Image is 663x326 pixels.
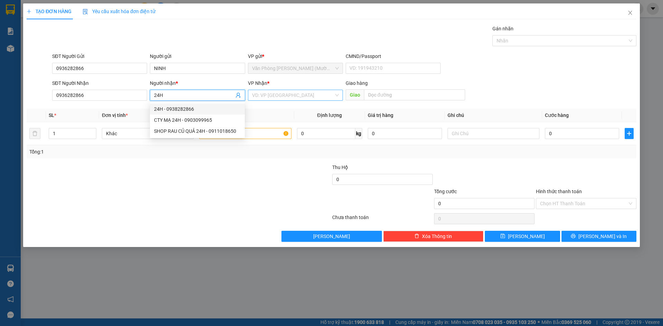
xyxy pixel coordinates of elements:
[346,80,368,86] span: Giao hàng
[317,112,342,118] span: Định lượng
[434,189,457,194] span: Tổng cước
[154,116,241,124] div: CTY MẠ 24H - 0903099965
[508,233,545,240] span: [PERSON_NAME]
[621,3,640,23] button: Close
[27,9,71,14] span: TẠO ĐƠN HÀNG
[75,9,92,25] img: logo.jpg
[368,112,393,118] span: Giá trị hàng
[485,231,560,242] button: save[PERSON_NAME]
[355,128,362,139] span: kg
[29,128,40,139] button: delete
[627,10,633,16] span: close
[332,165,348,170] span: Thu Hộ
[571,234,576,239] span: printer
[52,52,147,60] div: SĐT Người Gửi
[536,189,582,194] label: Hình thức thanh toán
[448,128,539,139] input: Ghi Chú
[364,89,465,100] input: Dọc đường
[150,79,245,87] div: Người nhận
[346,52,441,60] div: CMND/Passport
[252,63,339,73] span: Văn Phòng Trần Phú (Mường Thanh)
[45,10,66,55] b: BIÊN NHẬN GỬI HÀNG
[313,233,350,240] span: [PERSON_NAME]
[492,26,513,31] label: Gán nhãn
[625,131,633,136] span: plus
[150,115,245,126] div: CTY MẠ 24H - 0903099965
[154,105,241,113] div: 24H - 0938282866
[102,112,128,118] span: Đơn vị tính
[578,233,627,240] span: [PERSON_NAME] và In
[422,233,452,240] span: Xóa Thông tin
[150,52,245,60] div: Người gửi
[58,26,95,32] b: [DOMAIN_NAME]
[545,112,569,118] span: Cước hàng
[383,231,484,242] button: deleteXóa Thông tin
[248,52,343,60] div: VP gửi
[500,234,505,239] span: save
[625,128,634,139] button: plus
[154,127,241,135] div: SHOP RAU CỦ QUẢ 24H - 0911018650
[236,92,241,98] span: user-add
[150,103,245,115] div: 24H - 0938282866
[83,9,88,14] img: icon
[199,128,291,139] input: VD: Bàn, Ghế
[83,9,155,14] span: Yêu cầu xuất hóa đơn điện tử
[106,128,190,139] span: Khác
[29,148,256,156] div: Tổng: 1
[150,126,245,137] div: SHOP RAU CỦ QUẢ 24H - 0911018650
[331,214,433,226] div: Chưa thanh toán
[346,89,364,100] span: Giao
[445,109,542,122] th: Ghi chú
[9,9,43,43] img: logo.jpg
[368,128,442,139] input: 0
[49,112,54,118] span: SL
[52,79,147,87] div: SĐT Người Nhận
[561,231,636,242] button: printer[PERSON_NAME] và In
[9,45,39,77] b: [PERSON_NAME]
[414,234,419,239] span: delete
[281,231,382,242] button: [PERSON_NAME]
[27,9,31,14] span: plus
[248,80,267,86] span: VP Nhận
[58,33,95,41] li: (c) 2017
